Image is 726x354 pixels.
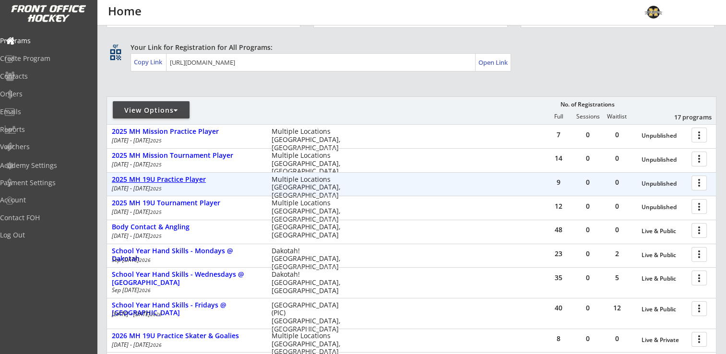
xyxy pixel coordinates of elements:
div: 0 [573,305,602,311]
div: School Year Hand Skills - Wednesdays @ [GEOGRAPHIC_DATA] [112,271,262,287]
em: 2025 [150,209,162,215]
div: [DATE] - [DATE] [112,311,259,317]
div: 0 [573,131,602,138]
div: Unpublished [642,132,687,139]
div: 2025 MH 19U Practice Player [112,176,262,184]
a: Open Link [478,56,508,69]
div: View Options [113,106,190,115]
div: Waitlist [602,113,631,120]
button: more_vert [691,332,707,347]
div: Multiple Locations [GEOGRAPHIC_DATA], [GEOGRAPHIC_DATA] [272,176,347,200]
div: 0 [573,274,602,281]
div: 35 [544,274,573,281]
div: 12 [603,305,631,311]
div: [DATE] - [DATE] [112,209,259,215]
div: Sep [DATE] [112,287,259,293]
button: more_vert [691,271,707,285]
div: 0 [573,203,602,210]
div: 0 [573,155,602,162]
div: 0 [603,131,631,138]
div: Your Link for Registration for All Programs: [131,43,687,52]
em: 2026 [150,311,162,318]
div: 2 [603,250,631,257]
div: 48 [544,226,573,233]
em: 2025 [150,185,162,192]
button: more_vert [691,176,707,190]
button: more_vert [691,223,707,238]
div: 2026 MH 19U Practice Skater & Goalies [112,332,262,340]
div: Multiple Locations [GEOGRAPHIC_DATA], [GEOGRAPHIC_DATA] [272,199,347,223]
div: Dakotah! [GEOGRAPHIC_DATA], [GEOGRAPHIC_DATA] [272,247,347,271]
button: more_vert [691,128,707,142]
button: more_vert [691,199,707,214]
div: Unpublished [642,180,687,187]
div: 17 programs [661,113,711,121]
em: 2025 [150,233,162,239]
em: 2026 [139,257,151,263]
div: [GEOGRAPHIC_DATA] (PIC) [GEOGRAPHIC_DATA], [GEOGRAPHIC_DATA] [272,301,347,333]
div: Sep [DATE] [112,257,259,263]
button: more_vert [691,152,707,166]
div: 0 [603,155,631,162]
div: 0 [573,250,602,257]
button: more_vert [691,301,707,316]
div: Dakotah! [GEOGRAPHIC_DATA], [GEOGRAPHIC_DATA] [272,271,347,295]
div: School Year Hand Skills - Mondays @ Dakotah [112,247,262,263]
div: Live & Public [642,306,687,313]
div: Live & Private [642,337,687,343]
div: [DATE] - [DATE] [112,186,259,191]
div: 8 [544,335,573,342]
div: Multiple Locations [GEOGRAPHIC_DATA], [GEOGRAPHIC_DATA] [272,128,347,152]
div: [DATE] - [DATE] [112,342,259,348]
div: 0 [603,203,631,210]
div: [DATE] - [DATE] [112,233,259,239]
div: 0 [603,335,631,342]
div: [DATE] - [DATE] [112,138,259,143]
div: 0 [573,179,602,186]
div: 0 [573,226,602,233]
div: 23 [544,250,573,257]
em: 2025 [150,161,162,168]
div: Multiple Locations [GEOGRAPHIC_DATA], [GEOGRAPHIC_DATA] [272,152,347,176]
div: Live & Public [642,228,687,235]
em: 2026 [139,287,151,294]
div: Unpublished [642,204,687,211]
div: 0 [603,226,631,233]
div: 0 [603,179,631,186]
button: qr_code [108,47,123,62]
em: 2025 [150,137,162,144]
div: 40 [544,305,573,311]
div: Full [544,113,573,120]
div: [DATE] - [DATE] [112,162,259,167]
div: Unpublished [642,156,687,163]
div: Live & Public [642,252,687,259]
em: 2026 [150,342,162,348]
div: 2025 MH 19U Tournament Player [112,199,262,207]
div: School Year Hand Skills - Fridays @ [GEOGRAPHIC_DATA] [112,301,262,318]
div: Sessions [573,113,602,120]
button: more_vert [691,247,707,262]
div: 2025 MH Mission Practice Player [112,128,262,136]
div: 5 [603,274,631,281]
div: Live & Public [642,275,687,282]
div: 12 [544,203,573,210]
div: Copy Link [134,58,164,66]
div: qr [109,43,121,49]
div: No. of Registrations [558,101,617,108]
div: Body Contact & Angling [112,223,262,231]
div: 2025 MH Mission Tournament Player [112,152,262,160]
div: Open Link [478,59,508,67]
div: 0 [573,335,602,342]
div: 14 [544,155,573,162]
div: 9 [544,179,573,186]
div: 7 [544,131,573,138]
div: [GEOGRAPHIC_DATA], [GEOGRAPHIC_DATA] [272,223,347,239]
